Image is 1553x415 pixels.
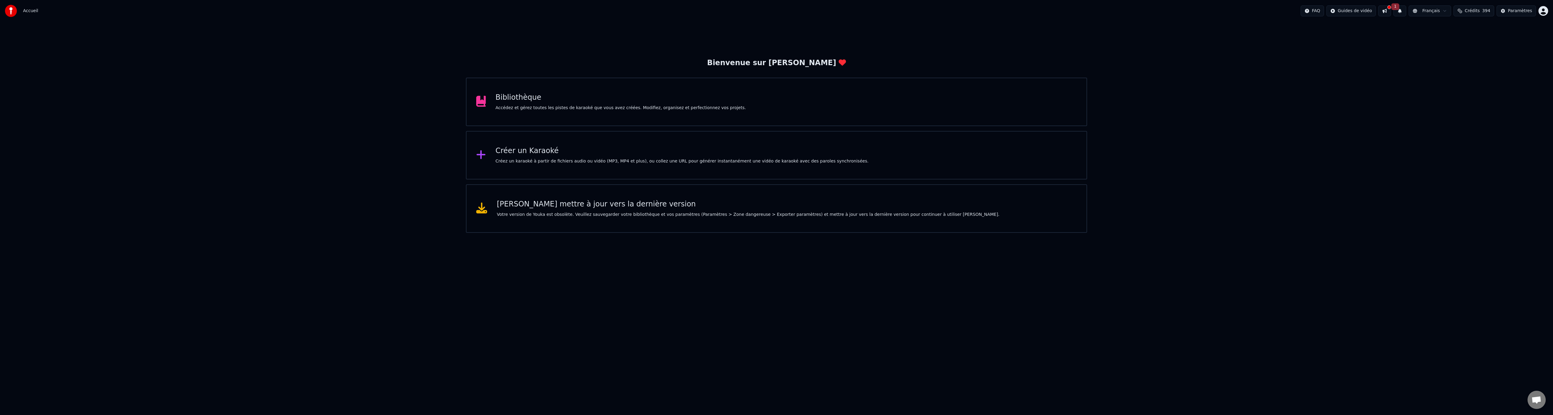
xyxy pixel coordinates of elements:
span: 394 [1482,8,1490,14]
button: Guides de vidéo [1326,5,1376,16]
div: Paramètres [1508,8,1532,14]
div: Créez un karaoké à partir de fichiers audio ou vidéo (MP3, MP4 et plus), ou collez une URL pour g... [496,158,869,164]
a: Ouvrir le chat [1528,391,1546,409]
button: FAQ [1301,5,1324,16]
span: Accueil [23,8,38,14]
div: Créer un Karaoké [496,146,869,156]
img: youka [5,5,17,17]
span: Crédits [1465,8,1480,14]
div: Votre version de Youka est obsolète. Veuillez sauvegarder votre bibliothèque et vos paramètres (P... [497,212,999,218]
div: Accédez et gérez toutes les pistes de karaoké que vous avez créées. Modifiez, organisez et perfec... [496,105,746,111]
span: 1 [1391,3,1399,10]
div: Bibliothèque [496,93,746,102]
nav: breadcrumb [23,8,38,14]
div: [PERSON_NAME] mettre à jour vers la dernière version [497,199,999,209]
button: 1 [1393,5,1406,16]
button: Paramètres [1497,5,1536,16]
button: Crédits394 [1454,5,1494,16]
div: Bienvenue sur [PERSON_NAME] [707,58,846,68]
